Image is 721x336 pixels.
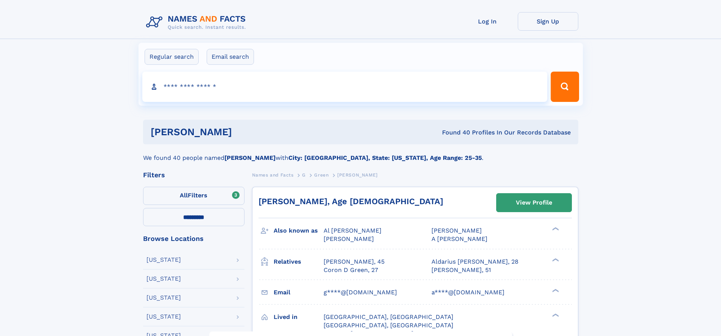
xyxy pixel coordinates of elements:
[146,276,181,282] div: [US_STATE]
[143,235,244,242] div: Browse Locations
[551,72,579,102] button: Search Button
[324,322,453,329] span: [GEOGRAPHIC_DATA], [GEOGRAPHIC_DATA]
[143,172,244,178] div: Filters
[274,224,324,237] h3: Also known as
[302,172,306,178] span: G
[550,313,559,317] div: ❯
[550,288,559,293] div: ❯
[457,12,518,31] a: Log In
[518,12,578,31] a: Sign Up
[142,72,548,102] input: search input
[224,154,276,161] b: [PERSON_NAME]
[337,128,571,137] div: Found 40 Profiles In Our Records Database
[207,49,254,65] label: Email search
[146,257,181,263] div: [US_STATE]
[431,258,519,266] a: Aldarius [PERSON_NAME], 28
[180,192,188,199] span: All
[550,227,559,231] div: ❯
[324,266,378,274] a: Coron D Green, 27
[324,227,382,234] span: Al [PERSON_NAME]
[259,197,443,206] a: [PERSON_NAME], Age [DEMOGRAPHIC_DATA]
[274,311,324,323] h3: Lived in
[324,313,453,320] span: [GEOGRAPHIC_DATA], [GEOGRAPHIC_DATA]
[431,227,482,234] span: [PERSON_NAME]
[143,12,252,33] img: Logo Names and Facts
[431,266,491,274] a: [PERSON_NAME], 51
[314,170,329,180] a: Green
[324,258,385,266] a: [PERSON_NAME], 45
[337,172,378,178] span: [PERSON_NAME]
[274,255,324,268] h3: Relatives
[497,194,572,212] a: View Profile
[302,170,306,180] a: G
[143,187,244,205] label: Filters
[252,170,294,180] a: Names and Facts
[516,194,552,211] div: View Profile
[146,295,181,301] div: [US_STATE]
[151,127,337,137] h1: [PERSON_NAME]
[314,172,329,178] span: Green
[146,314,181,320] div: [US_STATE]
[274,286,324,299] h3: Email
[288,154,482,161] b: City: [GEOGRAPHIC_DATA], State: [US_STATE], Age Range: 25-35
[143,144,578,163] div: We found 40 people named with .
[145,49,199,65] label: Regular search
[324,235,374,242] span: [PERSON_NAME]
[550,257,559,262] div: ❯
[431,235,487,242] span: A [PERSON_NAME]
